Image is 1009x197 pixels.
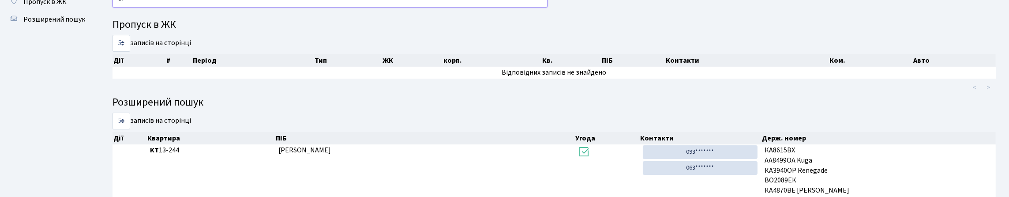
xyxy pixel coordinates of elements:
[829,54,913,67] th: Ком.
[150,145,271,155] span: 13-244
[4,11,93,28] a: Розширений пошук
[113,132,146,144] th: Дії
[574,132,639,144] th: Угода
[150,145,159,155] b: КТ
[113,35,130,52] select: записів на сторінці
[665,54,829,67] th: Контакти
[278,145,331,155] span: [PERSON_NAME]
[382,54,443,67] th: ЖК
[146,132,275,144] th: Квартира
[113,35,191,52] label: записів на сторінці
[275,132,574,144] th: ПІБ
[913,54,996,67] th: Авто
[192,54,314,67] th: Період
[113,19,996,31] h4: Пропуск в ЖК
[761,132,996,144] th: Держ. номер
[601,54,665,67] th: ПІБ
[113,113,130,129] select: записів на сторінці
[113,96,996,109] h4: Розширений пошук
[314,54,381,67] th: Тип
[443,54,541,67] th: корп.
[113,67,996,79] td: Відповідних записів не знайдено
[23,15,85,24] span: Розширений пошук
[165,54,192,67] th: #
[113,54,165,67] th: Дії
[113,113,191,129] label: записів на сторінці
[541,54,601,67] th: Кв.
[639,132,761,144] th: Контакти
